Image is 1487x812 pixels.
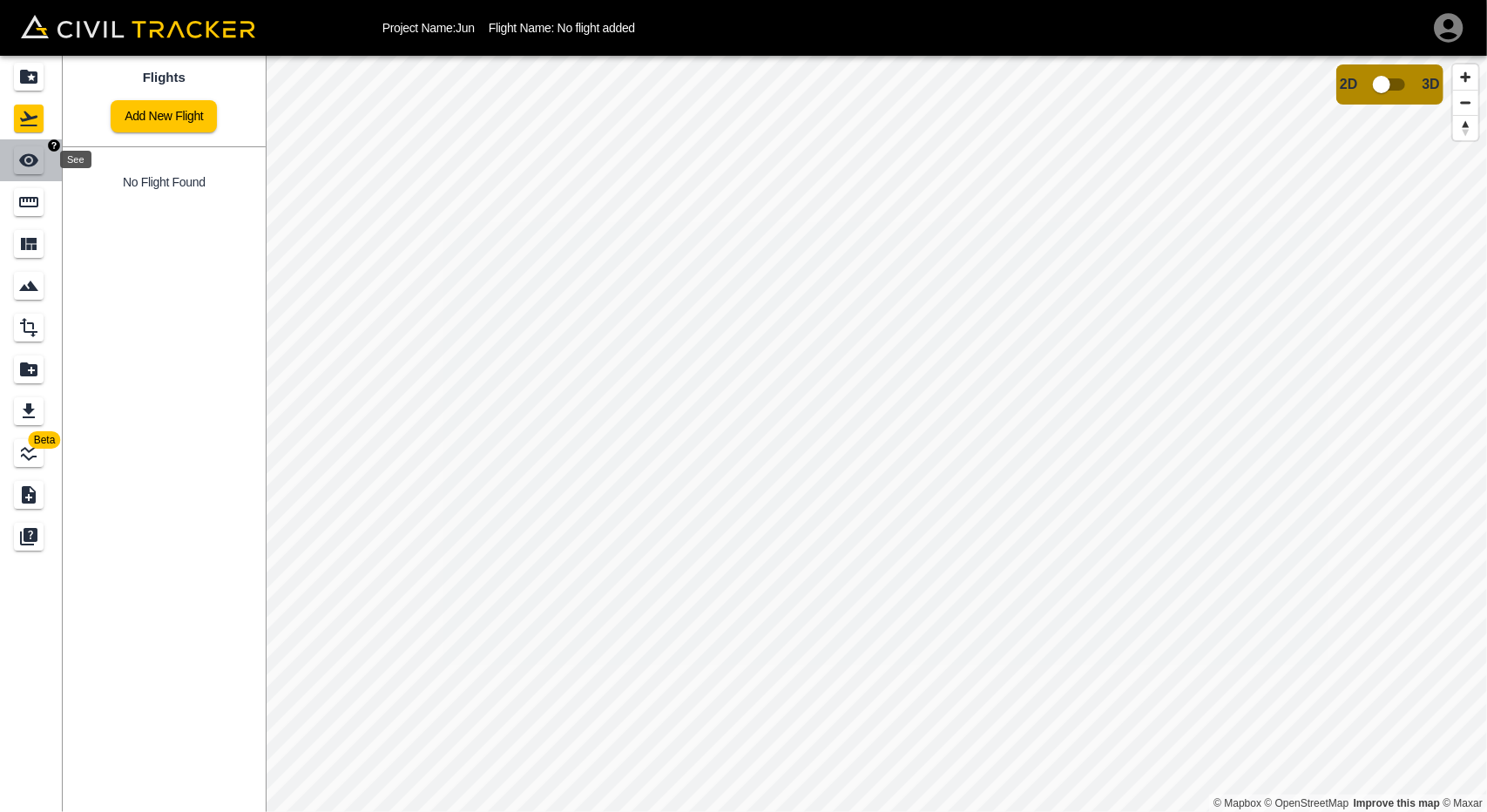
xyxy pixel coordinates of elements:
[1265,797,1349,809] a: OpenStreetMap
[1453,64,1478,90] button: Zoom in
[60,151,91,168] div: See
[382,21,475,35] p: Project Name: Jun
[21,15,255,39] img: Civil Tracker
[489,21,635,35] p: Flight Name: No flight added
[1354,797,1440,809] a: Map feedback
[1443,797,1483,809] a: Maxar
[1423,77,1440,92] span: 3D
[1453,115,1478,140] button: Reset bearing to north
[266,56,1487,812] canvas: Map
[1213,797,1261,809] a: Mapbox
[1453,90,1478,115] button: Zoom out
[1340,77,1357,92] span: 2D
